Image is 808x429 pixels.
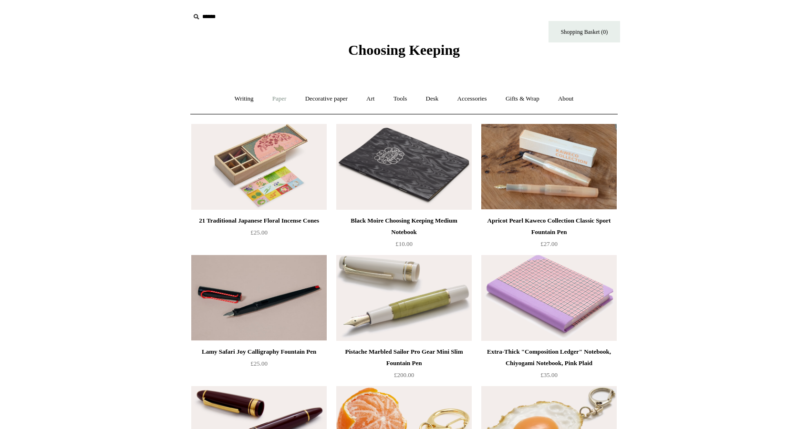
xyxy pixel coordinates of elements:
img: Extra-Thick "Composition Ledger" Notebook, Chiyogami Notebook, Pink Plaid [481,255,617,341]
img: Lamy Safari Joy Calligraphy Fountain Pen [191,255,327,341]
img: Pistache Marbled Sailor Pro Gear Mini Slim Fountain Pen [336,255,472,341]
a: Art [358,86,383,112]
a: Pistache Marbled Sailor Pro Gear Mini Slim Fountain Pen £200.00 [336,346,472,385]
a: Lamy Safari Joy Calligraphy Fountain Pen Lamy Safari Joy Calligraphy Fountain Pen [191,255,327,341]
span: £10.00 [395,240,413,247]
span: £25.00 [250,229,268,236]
span: £27.00 [540,240,558,247]
a: Choosing Keeping [348,50,460,56]
a: Paper [264,86,295,112]
a: 21 Traditional Japanese Floral Incense Cones £25.00 [191,215,327,254]
a: Apricot Pearl Kaweco Collection Classic Sport Fountain Pen Apricot Pearl Kaweco Collection Classi... [481,124,617,210]
span: Choosing Keeping [348,42,460,58]
a: Desk [417,86,447,112]
a: Apricot Pearl Kaweco Collection Classic Sport Fountain Pen £27.00 [481,215,617,254]
img: Apricot Pearl Kaweco Collection Classic Sport Fountain Pen [481,124,617,210]
a: Writing [226,86,262,112]
a: Gifts & Wrap [497,86,548,112]
a: Shopping Basket (0) [549,21,620,42]
span: £35.00 [540,371,558,378]
a: About [549,86,582,112]
div: Pistache Marbled Sailor Pro Gear Mini Slim Fountain Pen [339,346,469,369]
span: £25.00 [250,360,268,367]
a: Pistache Marbled Sailor Pro Gear Mini Slim Fountain Pen Pistache Marbled Sailor Pro Gear Mini Sli... [336,255,472,341]
a: Decorative paper [297,86,356,112]
img: 21 Traditional Japanese Floral Incense Cones [191,124,327,210]
a: Tools [385,86,416,112]
div: Black Moire Choosing Keeping Medium Notebook [339,215,469,238]
a: Accessories [449,86,496,112]
a: Black Moire Choosing Keeping Medium Notebook £10.00 [336,215,472,254]
div: Apricot Pearl Kaweco Collection Classic Sport Fountain Pen [484,215,614,238]
div: Lamy Safari Joy Calligraphy Fountain Pen [194,346,324,357]
div: 21 Traditional Japanese Floral Incense Cones [194,215,324,226]
span: £200.00 [394,371,414,378]
a: Extra-Thick "Composition Ledger" Notebook, Chiyogami Notebook, Pink Plaid £35.00 [481,346,617,385]
a: 21 Traditional Japanese Floral Incense Cones 21 Traditional Japanese Floral Incense Cones [191,124,327,210]
a: Black Moire Choosing Keeping Medium Notebook Black Moire Choosing Keeping Medium Notebook [336,124,472,210]
a: Extra-Thick "Composition Ledger" Notebook, Chiyogami Notebook, Pink Plaid Extra-Thick "Compositio... [481,255,617,341]
img: Black Moire Choosing Keeping Medium Notebook [336,124,472,210]
div: Extra-Thick "Composition Ledger" Notebook, Chiyogami Notebook, Pink Plaid [484,346,614,369]
a: Lamy Safari Joy Calligraphy Fountain Pen £25.00 [191,346,327,385]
